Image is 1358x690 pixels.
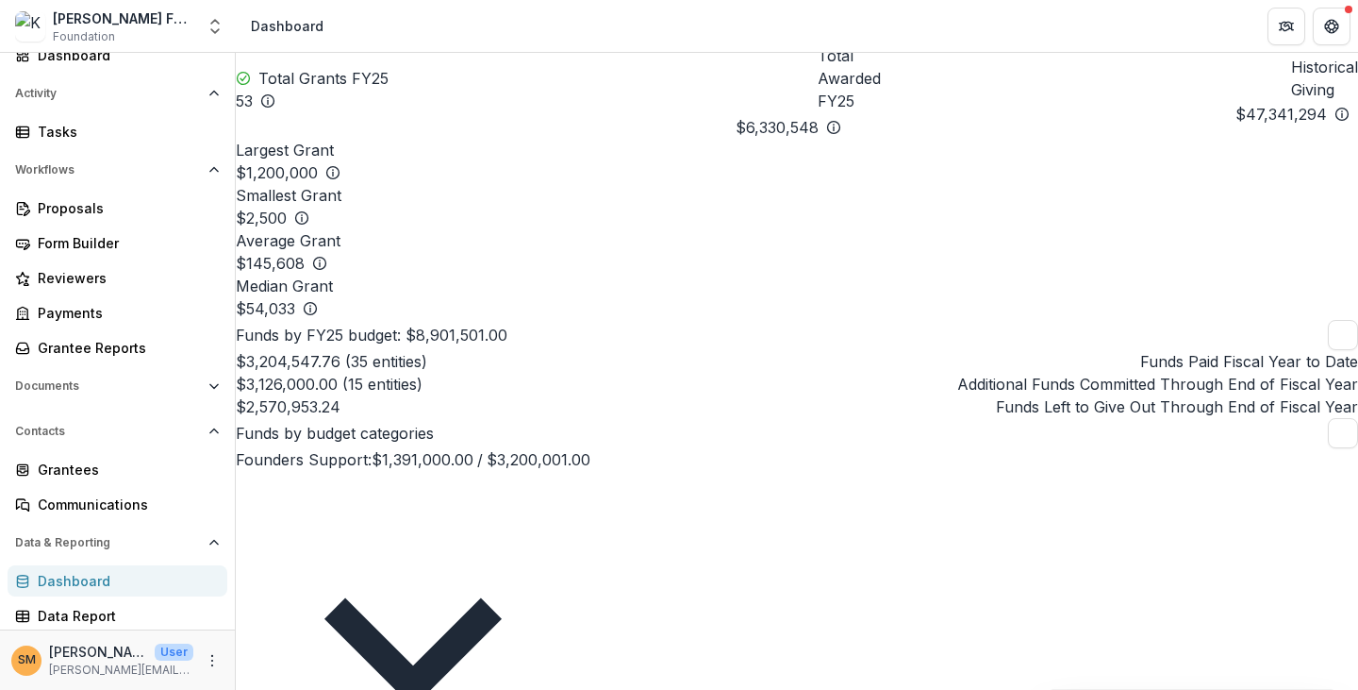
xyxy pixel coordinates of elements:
[8,193,227,224] a: Proposals
[236,184,1358,207] p: Smallest Grant
[236,350,427,373] p: $3,204,547.76 (35 entities)
[8,528,227,558] button: Open Data & Reporting
[236,252,305,275] p: $145,608
[8,332,227,363] a: Grantee Reports
[236,275,1358,297] p: Median Grant
[1313,8,1350,45] button: Get Help
[818,44,888,112] p: Total Awarded FY25
[38,45,212,65] div: Dashboard
[201,649,224,672] button: More
[38,198,212,218] div: Proposals
[736,116,819,139] p: $6,330,548
[38,338,212,358] div: Grantee Reports
[38,495,212,514] div: Communications
[15,163,201,177] span: Workflows
[38,460,212,480] div: Grantees
[8,565,227,597] a: Dashboard
[38,268,212,288] div: Reviewers
[8,227,227,259] a: Form Builder
[236,139,1358,161] p: Largest Grant
[957,373,1358,395] p: Additional Funds Committed Through End of Fiscal Year
[15,425,201,438] span: Contacts
[8,371,227,401] button: Open Documents
[49,642,147,662] p: [PERSON_NAME]
[251,16,323,36] div: Dashboard
[8,262,227,294] a: Reviewers
[372,450,473,469] span: $1,391,000.00
[236,161,318,184] p: $1,200,000
[236,297,295,320] p: $54,033
[38,303,212,323] div: Payments
[8,454,227,485] a: Grantees
[996,395,1358,418] p: Funds Left to Give Out Through End of Fiscal Year
[236,373,422,395] p: $3,126,000.00 (15 entities)
[38,571,212,591] div: Dashboard
[236,422,434,445] p: Funds by budget categories
[202,8,228,45] button: Open entity switcher
[236,207,287,229] p: $2,500
[477,450,483,469] span: /
[38,122,212,142] div: Tasks
[38,606,212,626] div: Data Report
[236,324,507,346] p: Funds by FY25 budget: $8,901,501.00
[53,8,194,28] div: [PERSON_NAME] Foundation
[1235,103,1327,126] p: $47,341,294
[8,489,227,520] a: Communications
[8,78,227,109] button: Open Activity
[8,116,227,147] a: Tasks
[49,662,193,679] p: [PERSON_NAME][EMAIL_ADDRESS][PERSON_NAME][DOMAIN_NAME]
[38,233,212,253] div: Form Builder
[18,654,36,666] div: Subina Mahal
[243,12,331,40] nav: breadcrumb
[236,229,1358,252] p: Average Grant
[1328,320,1358,350] button: download
[8,40,227,71] a: Dashboard
[15,87,201,100] span: Activity
[53,28,115,45] span: Foundation
[1328,418,1358,448] button: download
[236,448,590,471] p: Founders Support : $3,200,001.00
[8,297,227,328] a: Payments
[155,644,193,661] p: User
[236,90,253,112] p: 53
[1267,8,1305,45] button: Partners
[1291,56,1358,101] p: Historical Giving
[1140,350,1358,373] p: Funds Paid Fiscal Year to Date
[8,600,227,631] a: Data Report
[8,155,227,185] button: Open Workflows
[15,379,201,393] span: Documents
[8,416,227,446] button: Open Contacts
[15,536,201,549] span: Data & Reporting
[258,67,389,90] p: Total Grants FY25
[15,11,45,42] img: Kapor Foundation
[236,395,340,418] p: $2,570,953.24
